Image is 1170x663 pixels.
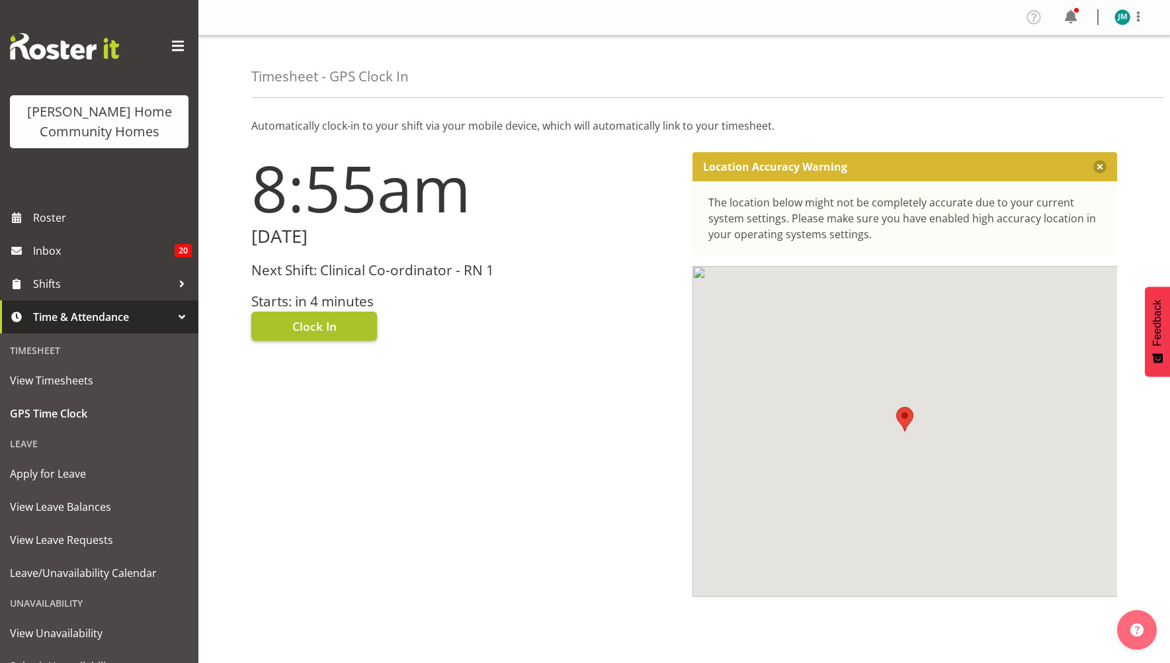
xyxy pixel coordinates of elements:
[3,523,195,556] a: View Leave Requests
[1114,9,1130,25] img: johanna-molina8557.jpg
[3,397,195,430] a: GPS Time Clock
[10,623,188,643] span: View Unavailability
[1130,623,1144,637] img: help-xxl-2.png
[10,464,188,484] span: Apply for Leave
[33,274,172,294] span: Shifts
[251,312,377,341] button: Clock In
[33,208,192,228] span: Roster
[175,244,192,257] span: 20
[3,457,195,490] a: Apply for Leave
[3,337,195,364] div: Timesheet
[10,33,119,60] img: Rosterit website logo
[708,195,1102,242] div: The location below might not be completely accurate due to your current system settings. Please m...
[251,226,677,247] h2: [DATE]
[33,307,172,327] span: Time & Attendance
[3,430,195,457] div: Leave
[10,497,188,517] span: View Leave Balances
[3,556,195,590] a: Leave/Unavailability Calendar
[3,364,195,397] a: View Timesheets
[23,102,175,142] div: [PERSON_NAME] Home Community Homes
[1093,160,1107,173] button: Close message
[251,152,677,224] h1: 8:55am
[3,617,195,650] a: View Unavailability
[703,160,847,173] p: Location Accuracy Warning
[1145,287,1170,376] button: Feedback - Show survey
[3,490,195,523] a: View Leave Balances
[10,530,188,550] span: View Leave Requests
[10,563,188,583] span: Leave/Unavailability Calendar
[10,371,188,390] span: View Timesheets
[33,241,175,261] span: Inbox
[292,318,337,335] span: Clock In
[251,294,677,309] h3: Starts: in 4 minutes
[1151,300,1163,346] span: Feedback
[251,118,1117,134] p: Automatically clock-in to your shift via your mobile device, which will automatically link to you...
[3,590,195,617] div: Unavailability
[10,404,188,423] span: GPS Time Clock
[251,263,677,278] h3: Next Shift: Clinical Co-ordinator - RN 1
[251,69,409,84] h4: Timesheet - GPS Clock In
